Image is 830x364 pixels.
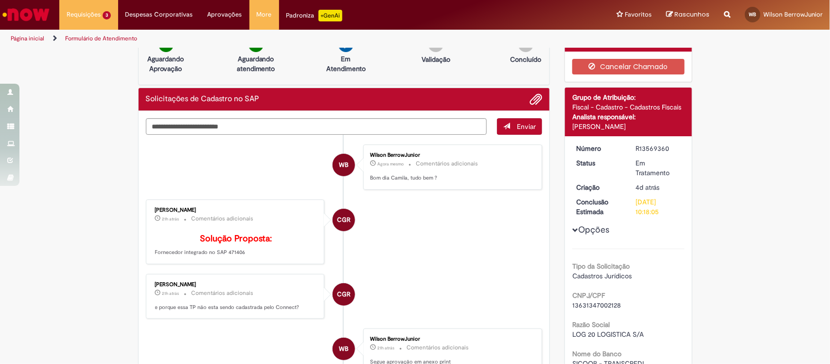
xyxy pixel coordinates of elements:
a: Rascunhos [666,10,709,19]
span: 4d atrás [636,183,660,192]
time: 29/09/2025 11:05:43 [377,345,394,351]
span: Enviar [517,122,536,131]
textarea: Digite sua mensagem aqui... [146,118,487,135]
dt: Status [569,158,629,168]
span: 3 [103,11,111,19]
img: ServiceNow [1,5,51,24]
dt: Número [569,144,629,153]
div: 26/09/2025 09:26:54 [636,182,681,192]
b: Nome do Banco [572,349,621,358]
a: Formulário de Atendimento [65,35,137,42]
div: Wilson BerrowJunior [333,338,355,360]
button: Cancelar Chamado [572,59,685,74]
button: Enviar [497,118,542,135]
h2: Solicitações de Cadastro no SAP Histórico de tíquete [146,95,260,104]
div: Fiscal - Cadastro - Cadastros Fiscais [572,102,685,112]
span: 13631347002128 [572,301,621,309]
div: Camila Garcia Rafael [333,283,355,306]
p: Bom dia Camila, tudo bem ? [370,174,532,182]
p: Aguardando atendimento [232,54,280,73]
p: Fornecedor integrado no SAP 471406 [155,234,317,256]
div: [PERSON_NAME] [155,207,317,213]
b: Tipo da Solicitação [572,262,630,271]
div: Grupo de Atribuição: [572,92,685,102]
small: Comentários adicionais [416,160,478,168]
span: Despesas Corporativas [125,10,193,19]
dt: Conclusão Estimada [569,197,629,217]
div: Analista responsável: [572,112,685,122]
div: Camila Garcia Rafael [333,209,355,231]
span: 21h atrás [162,291,179,296]
div: Em Tratamento [636,158,681,178]
p: +GenAi [318,10,342,21]
a: Página inicial [11,35,44,42]
span: Agora mesmo [377,161,404,167]
span: Cadastros Jurídicos [572,272,632,280]
time: 29/09/2025 11:35:07 [162,216,179,222]
div: R13569360 [636,144,681,153]
span: WB [339,153,349,177]
span: CGR [337,283,351,306]
time: 30/09/2025 08:26:45 [377,161,404,167]
span: More [257,10,272,19]
span: Favoritos [625,10,652,19]
span: 21h atrás [162,216,179,222]
span: LOG 20 LOGISTICA S/A [572,330,644,339]
span: Wilson BerrowJunior [763,10,823,18]
p: Validação [422,55,450,64]
small: Comentários adicionais [192,289,254,297]
small: Comentários adicionais [406,344,469,352]
span: CGR [337,208,351,232]
span: Aprovações [208,10,242,19]
time: 26/09/2025 09:26:54 [636,183,660,192]
button: Adicionar anexos [530,93,542,106]
div: Wilson BerrowJunior [370,152,532,158]
dt: Criação [569,182,629,192]
p: Concluído [510,55,541,64]
ul: Trilhas de página [7,30,546,48]
span: WB [749,11,757,18]
p: e porque essa TP não esta sendo cadastrada pelo Connect? [155,304,317,311]
div: [DATE] 10:18:05 [636,197,681,217]
time: 29/09/2025 11:21:08 [162,291,179,296]
small: Comentários adicionais [192,215,254,223]
div: Wilson BerrowJunior [333,154,355,176]
span: Requisições [67,10,101,19]
div: [PERSON_NAME] [572,122,685,131]
b: Solução Proposta: [200,233,272,244]
b: CNPJ/CPF [572,291,605,300]
span: 21h atrás [377,345,394,351]
p: Aguardando Aprovação [142,54,190,73]
div: Padroniza [286,10,342,21]
b: Razão Social [572,320,610,329]
div: [PERSON_NAME] [155,282,317,288]
div: Wilson BerrowJunior [370,336,532,342]
span: Rascunhos [674,10,709,19]
p: Em Atendimento [322,54,370,73]
span: WB [339,337,349,361]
